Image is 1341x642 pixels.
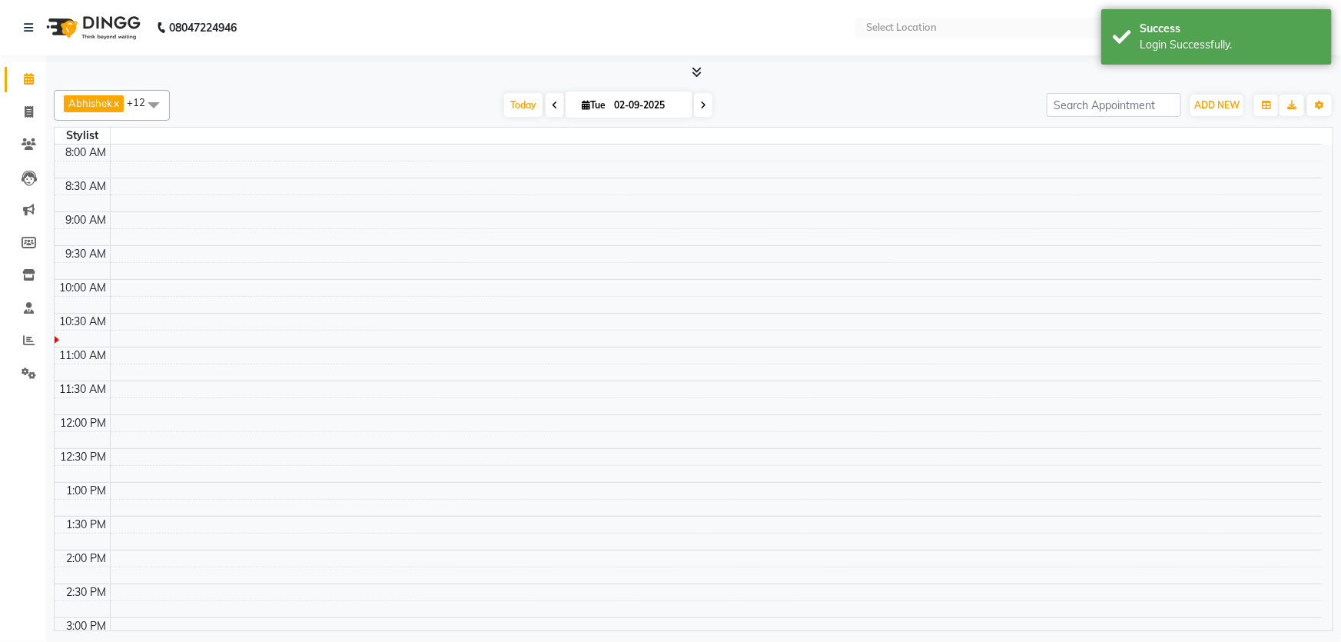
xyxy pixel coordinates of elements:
span: Today [504,93,543,117]
div: 2:30 PM [64,584,110,600]
span: +12 [127,96,157,108]
div: Login Successfully. [1140,37,1320,53]
span: ADD NEW [1194,99,1240,111]
div: 1:00 PM [64,483,110,499]
div: 9:00 AM [63,212,110,228]
div: 10:00 AM [57,280,110,296]
div: 3:00 PM [64,618,110,634]
div: Stylist [55,128,110,144]
div: 9:30 AM [63,246,110,262]
div: 11:30 AM [57,381,110,398]
div: 1:30 PM [64,517,110,533]
img: logo [39,6,144,49]
div: Success [1140,21,1320,37]
input: Search Appointment [1047,93,1181,117]
button: ADD NEW [1190,95,1243,116]
div: Select Location [866,20,937,35]
div: 8:00 AM [63,145,110,161]
div: 2:00 PM [64,551,110,567]
span: Tue [578,99,609,111]
a: x [112,97,119,109]
div: 8:30 AM [63,178,110,195]
div: 10:30 AM [57,314,110,330]
input: 2025-09-02 [609,94,686,117]
div: 12:30 PM [58,449,110,465]
b: 08047224946 [169,6,237,49]
div: 12:00 PM [58,415,110,431]
span: Abhishek [68,97,112,109]
div: 11:00 AM [57,348,110,364]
